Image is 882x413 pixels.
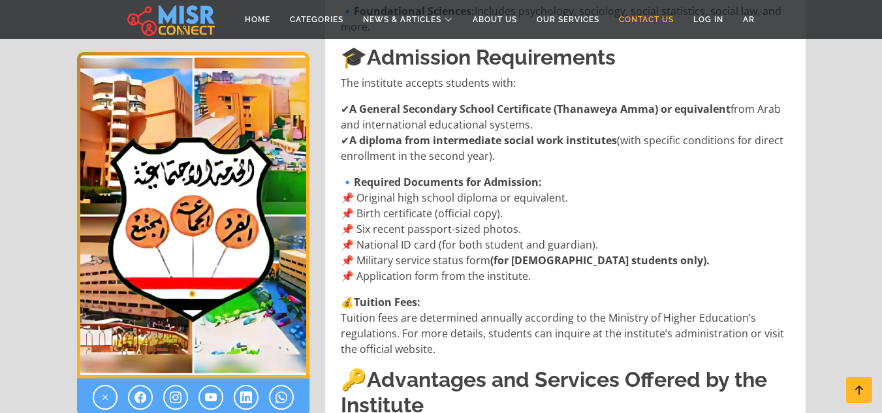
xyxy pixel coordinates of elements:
img: High Institute of Social Work [77,52,309,378]
strong: (for [DEMOGRAPHIC_DATA] students only). [490,253,710,268]
img: main.misr_connect [127,3,215,36]
a: Categories [280,7,353,32]
a: About Us [463,7,527,32]
p: The institute accepts students with: [341,75,793,91]
a: Contact Us [609,7,684,32]
span: News & Articles [363,14,441,25]
a: Our Services [527,7,609,32]
a: News & Articles [353,7,463,32]
strong: Tuition Fees: [354,295,420,309]
a: Home [235,7,280,32]
p: 🔹 📌 Original high school diploma or equivalent. 📌 Birth certificate (official copy). 📌 Six recent... [341,174,793,284]
h2: 🎓 [341,45,793,70]
p: 💰 Tuition fees are determined annually according to the Ministry of Higher Education’s regulation... [341,294,793,357]
div: 1 / 1 [77,52,309,378]
a: AR [733,7,764,32]
strong: Admission Requirements [367,45,616,69]
strong: Required Documents for Admission: [354,175,542,189]
strong: A diploma from intermediate social work institutes [349,133,617,147]
p: ✔ from Arab and international educational systems. ✔ (with specific conditions for direct enrollm... [341,101,793,164]
strong: A General Secondary School Certificate (Thanaweya Amma) or equivalent [349,102,731,116]
a: Log in [684,7,733,32]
